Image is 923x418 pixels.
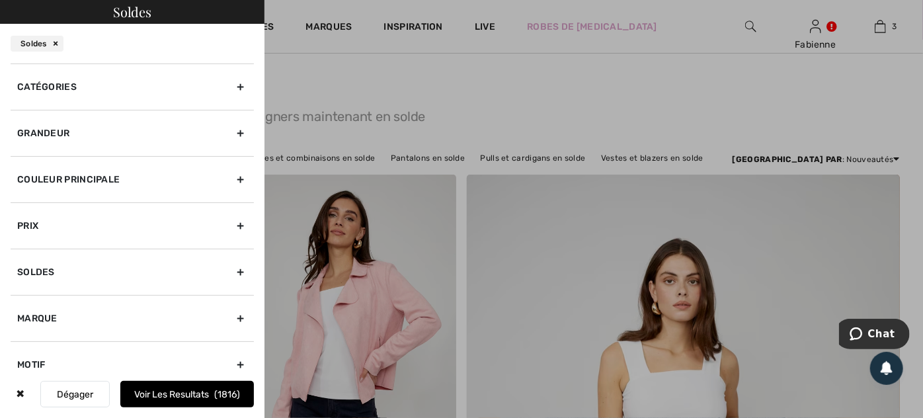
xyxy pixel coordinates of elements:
[11,110,254,156] div: Grandeur
[11,249,254,295] div: Soldes
[11,381,30,407] div: ✖
[11,156,254,202] div: Couleur Principale
[11,295,254,341] div: Marque
[11,341,254,388] div: Motif
[120,381,254,407] button: Voir les resultats1816
[11,63,254,110] div: Catégories
[839,319,910,352] iframe: Ouvre un widget dans lequel vous pouvez chatter avec l’un de nos agents
[214,389,240,400] span: 1816
[40,381,110,407] button: Dégager
[11,36,63,52] div: Soldes
[11,202,254,249] div: Prix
